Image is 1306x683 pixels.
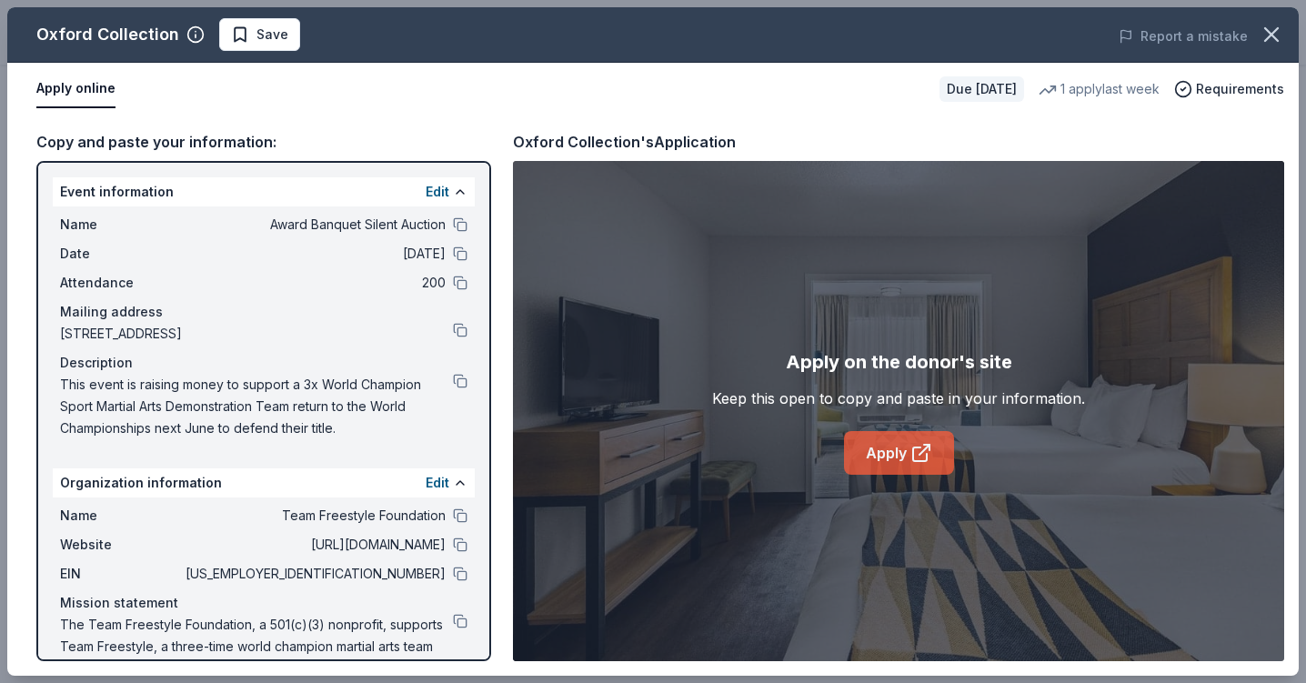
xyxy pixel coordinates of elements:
[939,76,1024,102] div: Due [DATE]
[844,431,954,475] a: Apply
[60,243,182,265] span: Date
[1174,78,1284,100] button: Requirements
[36,70,116,108] button: Apply online
[1119,25,1248,47] button: Report a mistake
[219,18,300,51] button: Save
[426,472,449,494] button: Edit
[60,352,467,374] div: Description
[426,181,449,203] button: Edit
[1196,78,1284,100] span: Requirements
[182,243,446,265] span: [DATE]
[60,505,182,527] span: Name
[36,130,491,154] div: Copy and paste your information:
[60,614,453,679] span: The Team Freestyle Foundation, a 501(c)(3) nonprofit, supports Team Freestyle, a three-time world...
[36,20,179,49] div: Oxford Collection
[182,534,446,556] span: [URL][DOMAIN_NAME]
[786,347,1012,377] div: Apply on the donor's site
[60,534,182,556] span: Website
[53,177,475,206] div: Event information
[60,272,182,294] span: Attendance
[1039,78,1160,100] div: 1 apply last week
[60,592,467,614] div: Mission statement
[513,130,736,154] div: Oxford Collection's Application
[60,563,182,585] span: EIN
[182,214,446,236] span: Award Banquet Silent Auction
[53,468,475,497] div: Organization information
[60,214,182,236] span: Name
[60,374,453,439] span: This event is raising money to support a 3x World Champion Sport Martial Arts Demonstration Team ...
[182,505,446,527] span: Team Freestyle Foundation
[256,24,288,45] span: Save
[712,387,1085,409] div: Keep this open to copy and paste in your information.
[60,323,453,345] span: [STREET_ADDRESS]
[182,272,446,294] span: 200
[182,563,446,585] span: [US_EMPLOYER_IDENTIFICATION_NUMBER]
[60,301,467,323] div: Mailing address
